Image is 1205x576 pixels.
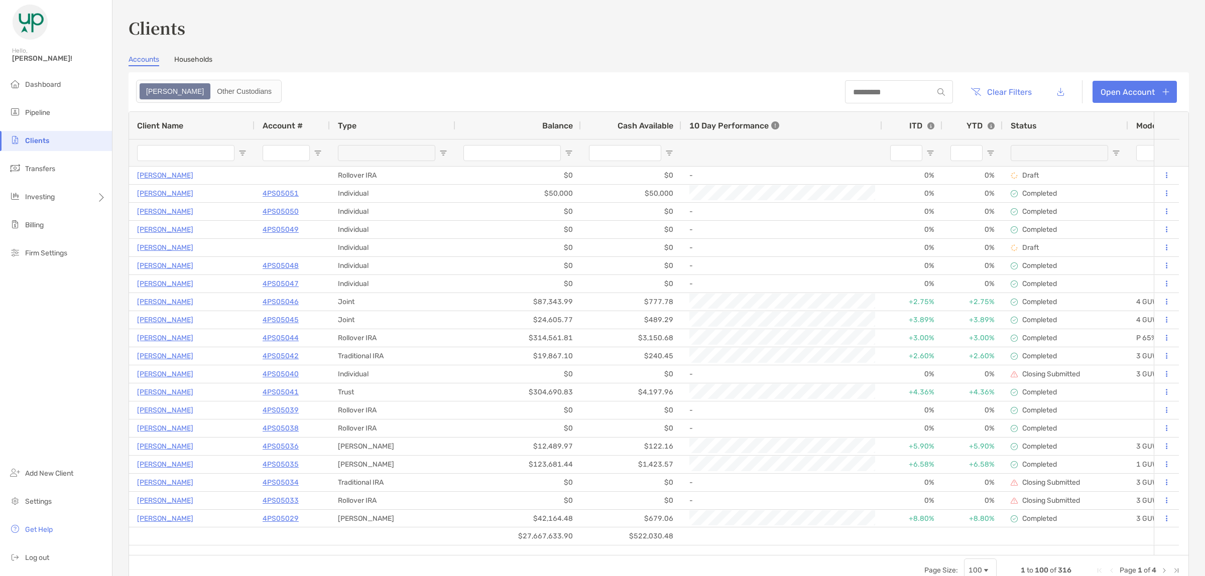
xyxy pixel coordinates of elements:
[263,440,299,453] a: 4PS05036
[9,523,21,535] img: get-help icon
[330,347,455,365] div: Traditional IRA
[137,205,193,218] a: [PERSON_NAME]
[9,218,21,230] img: billing icon
[565,149,573,157] button: Open Filter Menu
[263,386,299,398] p: 4PS05041
[882,257,942,274] div: 0%
[882,203,942,220] div: 0%
[263,494,299,507] a: 4PS05033
[581,438,681,455] div: $122.16
[137,223,193,236] p: [PERSON_NAME]
[12,54,106,63] span: [PERSON_NAME]!
[1022,171,1039,180] p: Draft
[9,246,21,258] img: firm-settings icon
[581,239,681,256] div: $0
[9,106,21,118] img: pipeline icon
[263,223,299,236] p: 4PS05049
[455,167,581,184] div: $0
[211,84,277,98] div: Other Custodians
[137,458,193,471] a: [PERSON_NAME]
[263,205,299,218] p: 4PS05050
[882,474,942,491] div: 0%
[689,221,874,238] div: -
[25,249,67,257] span: Firm Settings
[882,365,942,383] div: 0%
[1022,478,1080,487] p: Closing Submitted
[1011,335,1018,342] img: complete icon
[137,241,193,254] a: [PERSON_NAME]
[263,368,299,380] a: 4PS05040
[263,314,299,326] p: 4PS05045
[689,203,874,220] div: -
[942,221,1003,238] div: 0%
[581,419,681,437] div: $0
[338,121,356,130] span: Type
[1011,262,1018,269] img: complete icon
[137,386,193,398] p: [PERSON_NAME]
[137,332,193,344] p: [PERSON_NAME]
[942,474,1003,491] div: 0%
[882,456,942,473] div: +6.58%
[263,145,310,161] input: Account # Filter Input
[581,383,681,401] div: $4,197.96
[689,420,874,437] div: -
[263,350,299,362] a: 4PS05042
[455,275,581,293] div: $0
[330,401,455,419] div: Rollover IRA
[129,55,159,66] a: Accounts
[25,165,55,173] span: Transfers
[9,190,21,202] img: investing icon
[581,293,681,311] div: $777.78
[581,203,681,220] div: $0
[1022,496,1080,505] p: Closing Submitted
[455,492,581,509] div: $0
[963,81,1039,103] button: Clear Filters
[1011,515,1018,522] img: complete icon
[942,167,1003,184] div: 0%
[314,149,322,157] button: Open Filter Menu
[137,512,193,525] a: [PERSON_NAME]
[137,121,183,130] span: Client Name
[137,476,193,489] a: [PERSON_NAME]
[238,149,247,157] button: Open Filter Menu
[1022,279,1057,288] p: Completed
[1022,189,1057,198] p: Completed
[1011,208,1018,215] img: complete icon
[1011,226,1018,233] img: complete icon
[9,495,21,507] img: settings icon
[581,275,681,293] div: $0
[9,551,21,563] img: logout icon
[581,527,681,545] div: $522,030.48
[942,383,1003,401] div: +4.36%
[455,365,581,383] div: $0
[463,145,561,161] input: Balance Filter Input
[581,167,681,184] div: $0
[263,332,299,344] p: 4PS05044
[25,80,61,89] span: Dashboard
[942,275,1003,293] div: 0%
[1011,371,1018,378] img: closing submitted icon
[455,257,581,274] div: $0
[455,203,581,220] div: $0
[1022,388,1057,396] p: Completed
[330,474,455,491] div: Traditional IRA
[129,16,1189,39] h3: Clients
[455,438,581,455] div: $12,489.97
[942,257,1003,274] div: 0%
[882,221,942,238] div: 0%
[581,401,681,419] div: $0
[137,259,193,272] a: [PERSON_NAME]
[330,438,455,455] div: [PERSON_NAME]
[882,239,942,256] div: 0%
[942,185,1003,202] div: 0%
[263,187,299,200] a: 4PS05051
[882,347,942,365] div: +2.60%
[581,221,681,238] div: $0
[581,510,681,527] div: $679.06
[263,277,299,290] p: 4PS05047
[263,296,299,308] p: 4PS05046
[263,404,299,416] a: 4PS05039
